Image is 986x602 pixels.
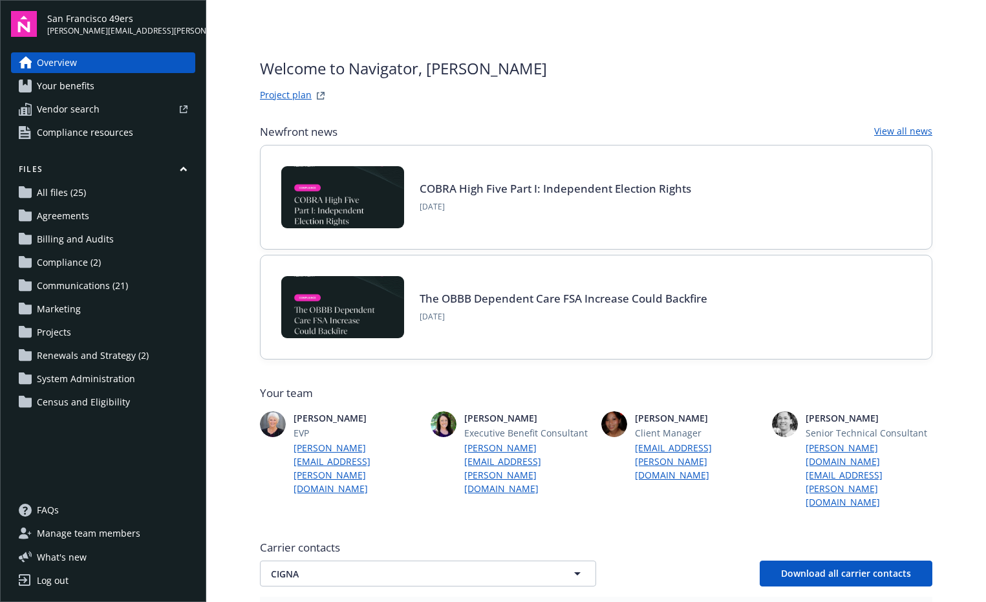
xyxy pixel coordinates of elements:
[37,523,140,544] span: Manage team members
[11,164,195,180] button: Files
[260,385,932,401] span: Your team
[806,426,932,440] span: Senior Technical Consultant
[260,540,932,555] span: Carrier contacts
[431,411,456,437] img: photo
[260,57,547,80] span: Welcome to Navigator , [PERSON_NAME]
[11,523,195,544] a: Manage team members
[281,166,404,228] img: BLOG-Card Image - Compliance - COBRA High Five Pt 1 07-18-25.jpg
[294,441,420,495] a: [PERSON_NAME][EMAIL_ADDRESS][PERSON_NAME][DOMAIN_NAME]
[37,299,81,319] span: Marketing
[11,500,195,521] a: FAQs
[37,206,89,226] span: Agreements
[11,52,195,73] a: Overview
[874,124,932,140] a: View all news
[11,550,107,564] button: What's new
[37,392,130,413] span: Census and Eligibility
[11,229,195,250] a: Billing and Audits
[260,411,286,437] img: photo
[37,369,135,389] span: System Administration
[260,88,312,103] a: Project plan
[37,182,86,203] span: All files (25)
[47,25,195,37] span: [PERSON_NAME][EMAIL_ADDRESS][PERSON_NAME][DOMAIN_NAME]
[37,500,59,521] span: FAQs
[37,570,69,591] div: Log out
[11,182,195,203] a: All files (25)
[47,11,195,37] button: San Francisco 49ers[PERSON_NAME][EMAIL_ADDRESS][PERSON_NAME][DOMAIN_NAME]
[47,12,195,25] span: San Francisco 49ers
[271,567,540,581] span: CIGNA
[37,322,71,343] span: Projects
[37,122,133,143] span: Compliance resources
[11,122,195,143] a: Compliance resources
[37,52,77,73] span: Overview
[11,252,195,273] a: Compliance (2)
[464,441,591,495] a: [PERSON_NAME][EMAIL_ADDRESS][PERSON_NAME][DOMAIN_NAME]
[420,201,691,213] span: [DATE]
[11,76,195,96] a: Your benefits
[294,426,420,440] span: EVP
[635,426,762,440] span: Client Manager
[11,345,195,366] a: Renewals and Strategy (2)
[37,550,87,564] span: What ' s new
[635,441,762,482] a: [EMAIL_ADDRESS][PERSON_NAME][DOMAIN_NAME]
[11,206,195,226] a: Agreements
[37,345,149,366] span: Renewals and Strategy (2)
[37,76,94,96] span: Your benefits
[11,322,195,343] a: Projects
[464,411,591,425] span: [PERSON_NAME]
[11,392,195,413] a: Census and Eligibility
[420,311,707,323] span: [DATE]
[420,291,707,306] a: The OBBB Dependent Care FSA Increase Could Backfire
[294,411,420,425] span: [PERSON_NAME]
[420,181,691,196] a: COBRA High Five Part I: Independent Election Rights
[464,426,591,440] span: Executive Benefit Consultant
[635,411,762,425] span: [PERSON_NAME]
[806,441,932,509] a: [PERSON_NAME][DOMAIN_NAME][EMAIL_ADDRESS][PERSON_NAME][DOMAIN_NAME]
[313,88,328,103] a: projectPlanWebsite
[11,99,195,120] a: Vendor search
[37,275,128,296] span: Communications (21)
[260,124,338,140] span: Newfront news
[601,411,627,437] img: photo
[760,561,932,586] button: Download all carrier contacts
[37,252,101,273] span: Compliance (2)
[11,275,195,296] a: Communications (21)
[11,369,195,389] a: System Administration
[772,411,798,437] img: photo
[37,99,100,120] span: Vendor search
[806,411,932,425] span: [PERSON_NAME]
[11,299,195,319] a: Marketing
[781,567,911,579] span: Download all carrier contacts
[260,561,596,586] button: CIGNA
[37,229,114,250] span: Billing and Audits
[11,11,37,37] img: navigator-logo.svg
[281,276,404,338] img: BLOG-Card Image - Compliance - OBBB Dep Care FSA - 08-01-25.jpg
